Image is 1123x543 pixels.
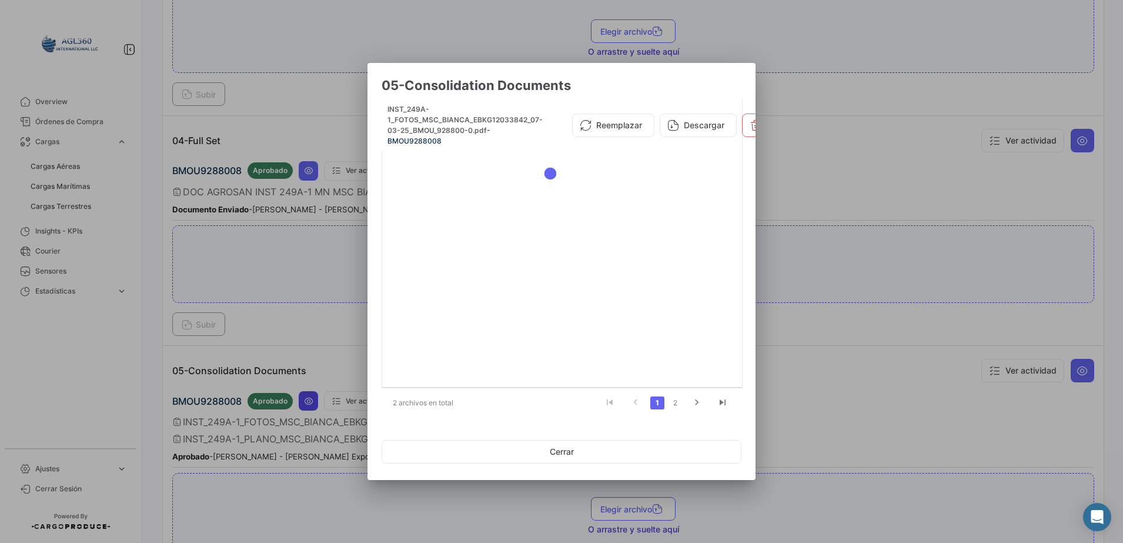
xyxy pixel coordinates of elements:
li: page 2 [666,393,684,413]
button: Reemplazar [572,114,654,137]
a: go to first page [599,397,621,409]
span: INST_249A-1_FOTOS_MSC_BIANCA_EBKG12033842_07-03-25_BMOU_928800-0.pdf [387,105,543,135]
li: page 1 [649,393,666,413]
a: go to previous page [624,397,647,409]
button: Cerrar [382,440,741,464]
a: 1 [650,397,664,409]
button: Descargar [660,114,737,137]
a: go to last page [711,397,734,409]
div: 2 archivos en total [382,388,479,418]
a: 2 [668,397,682,409]
div: Abrir Intercom Messenger [1083,503,1111,531]
a: go to next page [686,397,708,409]
h3: 05-Consolidation Documents [382,77,741,94]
